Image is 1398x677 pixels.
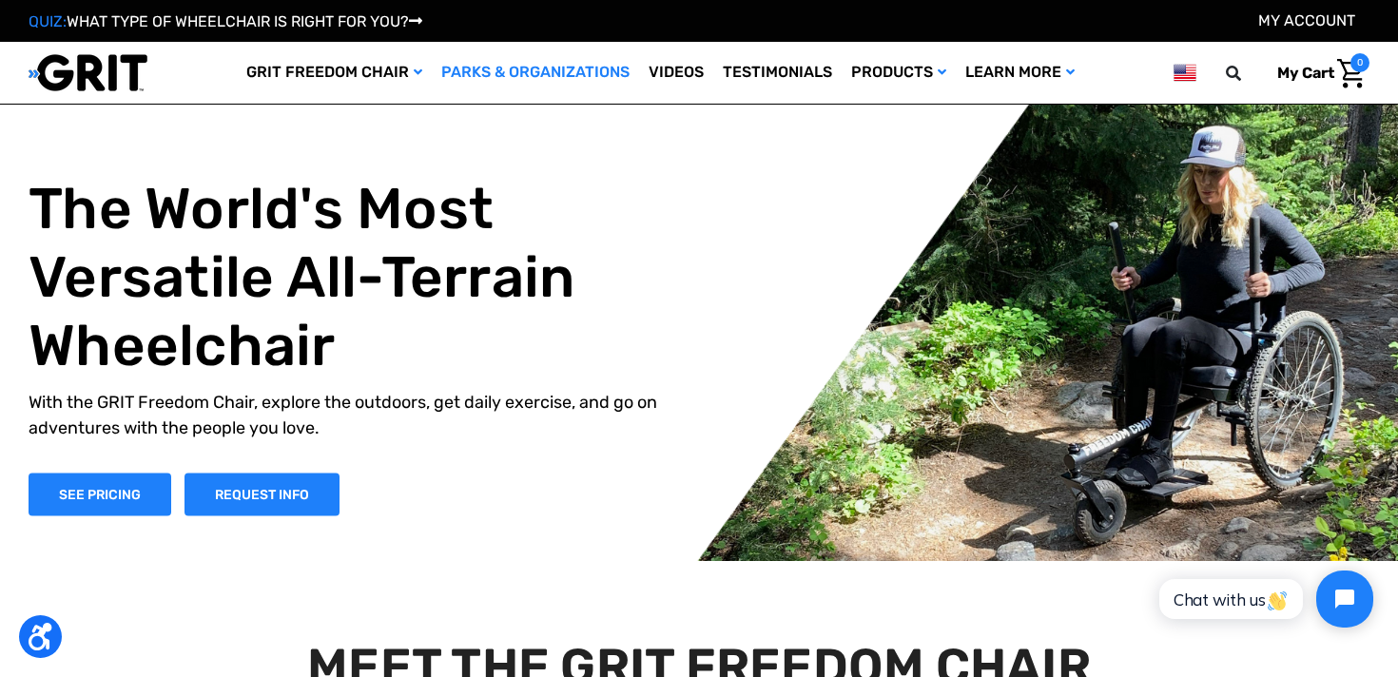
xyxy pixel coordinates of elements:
input: Search [1234,53,1263,93]
p: With the GRIT Freedom Chair, explore the outdoors, get daily exercise, and go on adventures with ... [29,389,700,440]
a: Products [842,42,956,104]
a: Cart with 0 items [1263,53,1369,93]
span: QUIZ: [29,12,67,30]
a: GRIT Freedom Chair [237,42,432,104]
a: Videos [639,42,713,104]
span: 0 [1350,53,1369,72]
a: Slide number 1, Request Information [184,473,340,515]
iframe: Tidio Chat [1138,554,1389,644]
a: Shop Now [29,473,171,515]
img: Cart [1337,59,1365,88]
a: Account [1258,11,1355,29]
img: us.png [1174,61,1196,85]
span: My Cart [1277,64,1334,82]
a: Parks & Organizations [432,42,639,104]
a: QUIZ:WHAT TYPE OF WHEELCHAIR IS RIGHT FOR YOU? [29,12,422,30]
a: Testimonials [713,42,842,104]
img: GRIT All-Terrain Wheelchair and Mobility Equipment [29,53,147,92]
span: Phone Number [303,78,406,96]
h1: The World's Most Versatile All-Terrain Wheelchair [29,174,700,379]
a: Learn More [956,42,1084,104]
